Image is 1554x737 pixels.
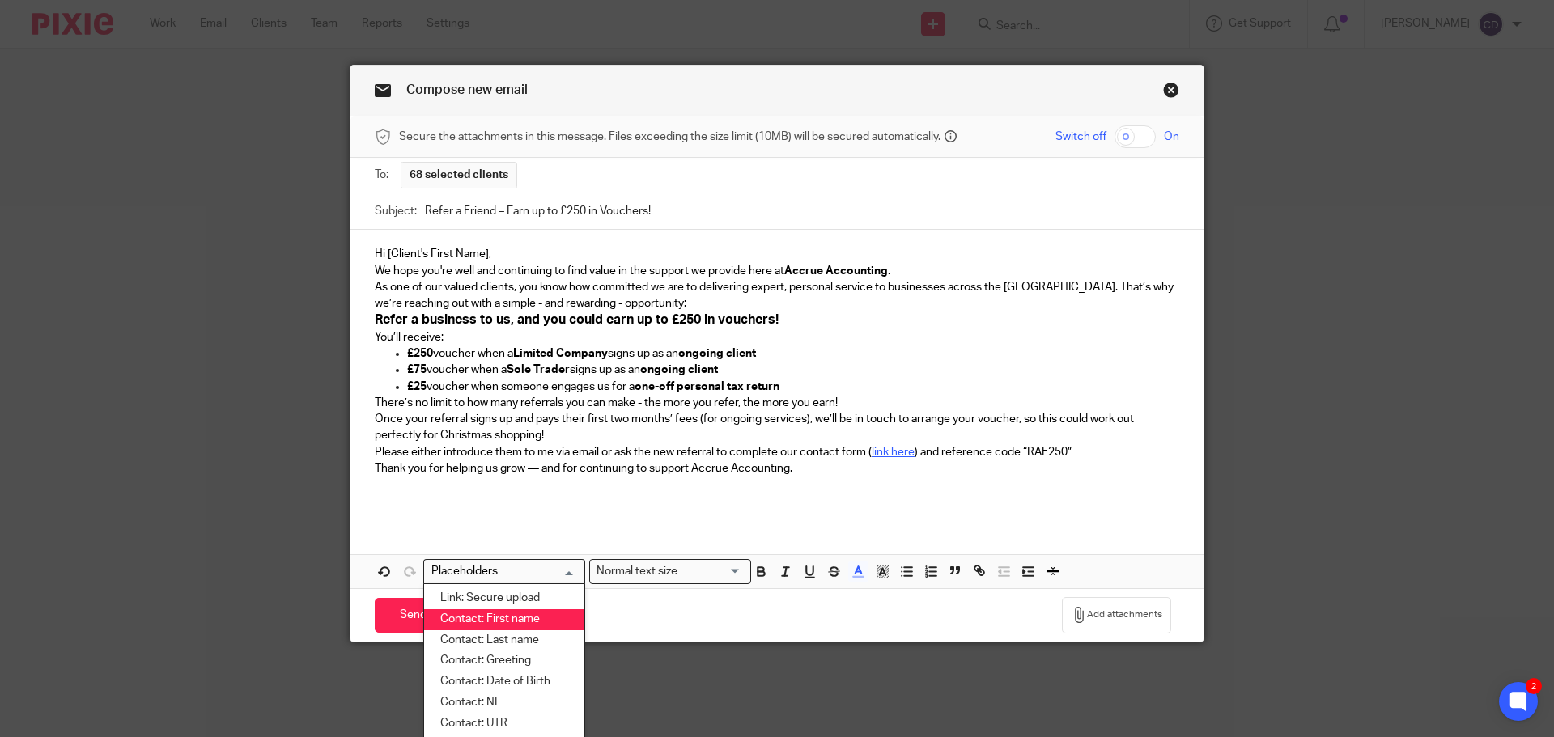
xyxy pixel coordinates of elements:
input: Search for option [683,563,741,580]
a: Close this dialog window [1163,82,1179,104]
span: As one of our valued clients, you know how committed we are to delivering expert, personal servic... [375,282,1176,309]
span: Secure the attachments in this message. Files exceeding the size limit (10MB) will be secured aut... [399,129,940,145]
label: To: [375,167,393,183]
span: Please either introduce them to me via email or ask the new referral to complete our contact form ( [375,447,872,458]
li: Contact: UTR [424,714,584,735]
div: Text styles [589,559,751,584]
a: link here [872,447,915,458]
span: . [888,265,890,277]
div: 2 [1526,678,1542,694]
span: £250 [407,348,433,359]
li: Contact: Date of Birth [424,671,584,693]
span: Refer a business to us, and you could earn up to £250 in vouchers! [375,313,779,326]
button: Add attachments [1062,597,1171,633]
span: voucher when a [427,364,507,375]
div: Search for option [589,559,751,584]
span: Hi [Client's First Name], [375,248,491,260]
span: Sole Trader [507,364,570,375]
span: There’s no limit to how many referrals you can make - the more you refer, the more you earn! [375,397,838,409]
span: one-off personal tax return [635,381,779,392]
span: voucher when a [433,348,513,359]
span: Limited Company [513,348,608,359]
span: Thank you for helping us grow — and for continuing to support Accrue Accounting. [375,463,792,474]
span: signs up as an [608,348,678,359]
span: Once your referral signs up and pays their first two months’ fees (for ongoing services), we’ll b... [375,413,1136,441]
li: Contact: Last name [424,630,584,651]
span: Accrue Accounting [784,265,888,277]
span: signs up as an [570,364,640,375]
span: We hope you're well and continuing to find value in the support we provide here at [375,265,784,277]
span: Compose new email [406,83,528,96]
div: Placeholders [423,559,585,584]
div: Search for option [423,559,585,584]
input: Send [375,598,452,633]
label: Subject: [375,203,417,219]
span: ) and reference code “RAF250” [915,447,1072,458]
li: Contact: Greeting [424,650,584,671]
span: ongoing client [678,348,756,359]
input: Search for option [426,563,575,580]
li: Link: Secure upload [424,588,584,609]
li: Contact: NI [424,693,584,714]
li: Contact: First name [424,609,584,630]
span: £75 [407,364,427,375]
span: Normal text size [593,563,681,580]
span: £25 [407,381,427,392]
span: voucher when someone engages us for a [427,381,635,392]
span: 68 selected clients [410,167,508,183]
span: ongoing client [640,364,718,375]
span: On [1164,129,1179,145]
span: You’ll receive: [375,332,444,343]
span: Switch off [1055,129,1106,145]
span: Add attachments [1087,608,1162,621]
